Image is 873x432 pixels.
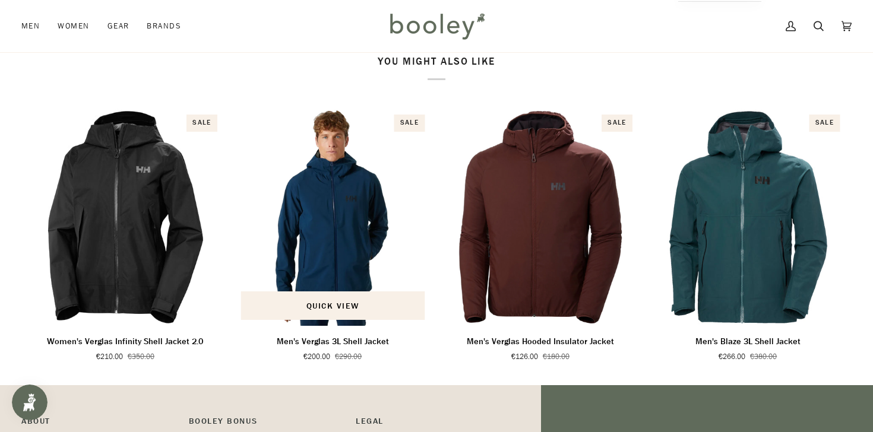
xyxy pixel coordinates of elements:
product-grid-item-variant: XS / Black [27,109,223,326]
product-grid-item-variant: Small / Hickory [442,109,638,326]
span: Men [21,20,40,32]
p: Women's Verglas Infinity Shell Jacket 2.0 [47,335,203,348]
a: Men's Verglas Hooded Insulator Jacket [442,109,638,326]
span: €350.00 [128,351,154,362]
product-grid-item: Men's Verglas 3L Shell Jacket [235,109,431,362]
div: Sale [602,115,632,132]
span: Quick view [306,300,359,312]
button: Quick view [241,291,425,320]
span: Gear [107,20,129,32]
iframe: Button to open loyalty program pop-up [12,385,48,420]
img: Booley [385,9,489,43]
img: Helly Hansen Women's Verglas Infinity Shell Jacket 2.0 Black - Booley Galway [27,109,223,326]
product-grid-item: Men's Blaze 3L Shell Jacket [650,109,846,362]
span: €380.00 [750,351,777,362]
product-grid-item-variant: Small / Dark Creek [650,109,846,326]
span: Brands [147,20,181,32]
img: Helly Hansen Men's Verglas Hooded Insulator Jacket Hickory - Booley Galway [442,109,638,326]
img: Helly Hansen Men's Verglas 3L Shell Jacket Ocean - Booley Galway [235,109,431,326]
p: Men's Verglas 3L Shell Jacket [277,335,389,348]
img: Helly Hansen Men's Blaze 3L Shell Jacket Dark Creek - Booley Galway [650,109,846,326]
span: Women [58,20,89,32]
p: Men's Verglas Hooded Insulator Jacket [467,335,614,348]
a: Men's Verglas Hooded Insulator Jacket [442,331,638,362]
product-grid-item: Men's Verglas Hooded Insulator Jacket [442,109,638,362]
product-grid-item-variant: Small / Ocean [235,109,431,326]
span: €126.00 [511,351,538,362]
a: Men's Verglas 3L Shell Jacket [235,109,431,326]
a: Women's Verglas Infinity Shell Jacket 2.0 [27,331,223,362]
div: Sale [186,115,217,132]
a: Men's Blaze 3L Shell Jacket [650,109,846,326]
span: €200.00 [303,351,330,362]
span: €290.00 [335,351,362,362]
a: Men's Verglas 3L Shell Jacket [235,331,431,362]
p: Men's Blaze 3L Shell Jacket [695,335,801,348]
product-grid-item: Women's Verglas Infinity Shell Jacket 2.0 [27,109,223,362]
h2: You might also like [27,56,846,80]
span: €210.00 [96,351,123,362]
div: Sale [394,115,425,132]
div: Sale [809,115,840,132]
span: €180.00 [543,351,570,362]
a: Men's Blaze 3L Shell Jacket [650,331,846,362]
span: €266.00 [719,351,745,362]
a: Women's Verglas Infinity Shell Jacket 2.0 [27,109,223,326]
